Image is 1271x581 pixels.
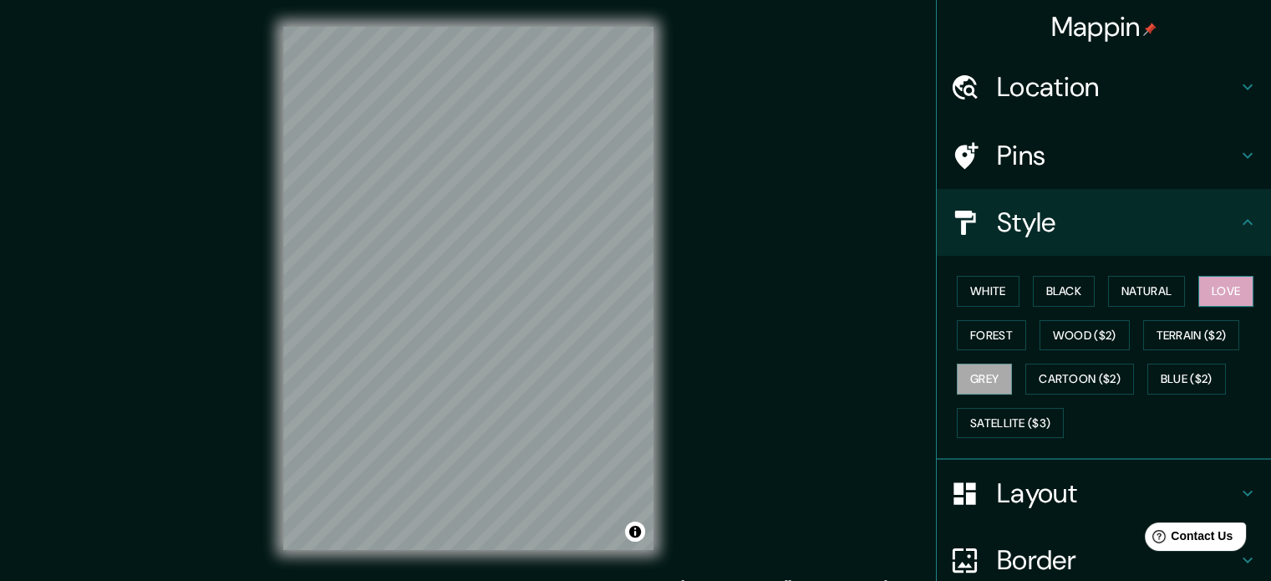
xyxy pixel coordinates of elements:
[997,70,1238,104] h4: Location
[937,189,1271,256] div: Style
[937,460,1271,527] div: Layout
[1033,276,1096,307] button: Black
[997,206,1238,239] h4: Style
[1025,364,1134,395] button: Cartoon ($2)
[937,54,1271,120] div: Location
[283,27,653,550] canvas: Map
[937,122,1271,189] div: Pins
[957,364,1012,395] button: Grey
[1147,364,1226,395] button: Blue ($2)
[957,320,1026,351] button: Forest
[997,477,1238,510] h4: Layout
[957,276,1019,307] button: White
[625,522,645,542] button: Toggle attribution
[1122,516,1253,563] iframe: Help widget launcher
[1143,23,1157,36] img: pin-icon.png
[1040,320,1130,351] button: Wood ($2)
[957,408,1064,439] button: Satellite ($3)
[1198,276,1253,307] button: Love
[1108,276,1185,307] button: Natural
[997,139,1238,172] h4: Pins
[997,543,1238,577] h4: Border
[1143,320,1240,351] button: Terrain ($2)
[1051,10,1157,43] h4: Mappin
